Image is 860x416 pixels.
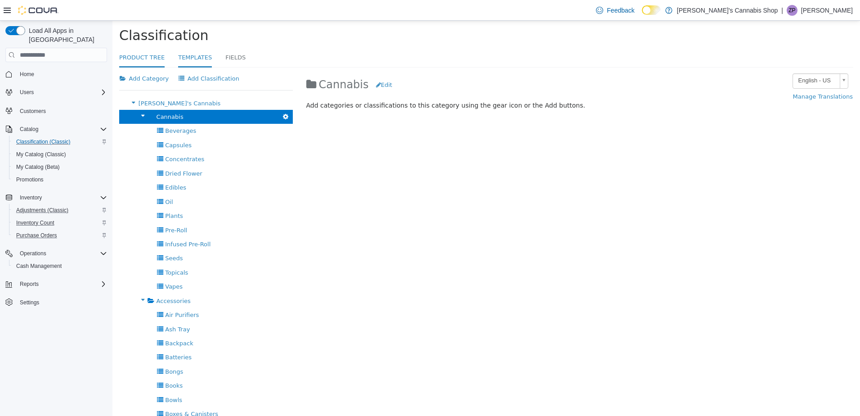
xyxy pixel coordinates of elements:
span: Boxes & Canisters [53,390,106,397]
a: Settings [16,297,43,308]
button: Edit [263,56,285,72]
a: My Catalog (Beta) [13,162,63,172]
p: [PERSON_NAME]'s Cannabis Shop [677,5,778,16]
button: Adjustments (Classic) [9,204,111,217]
a: Templates [66,28,99,47]
span: Cannabis [206,58,256,70]
span: Books [53,362,70,368]
a: Promotions [13,174,47,185]
button: Inventory [2,191,111,204]
p: | [781,5,783,16]
a: Fields [113,28,133,47]
a: Manage Translations [680,68,741,84]
button: Add Classification [61,50,132,66]
span: Catalog [20,126,38,133]
span: Home [20,71,34,78]
span: Inventory Count [16,219,54,226]
span: Topicals [53,249,76,255]
span: Beverages [53,107,84,113]
button: My Catalog (Beta) [9,161,111,173]
span: Inventory [16,192,107,203]
button: Reports [2,278,111,290]
span: Classification (Classic) [16,138,71,145]
span: Capsules [53,121,79,128]
span: Catalog [16,124,107,135]
a: Purchase Orders [13,230,61,241]
img: Cova [18,6,58,15]
span: Reports [16,279,107,289]
span: Home [16,68,107,80]
span: My Catalog (Beta) [16,163,60,171]
a: My Catalog (Classic) [13,149,70,160]
span: Backpack [53,319,81,326]
button: Operations [16,248,50,259]
span: Customers [16,105,107,116]
button: Catalog [16,124,42,135]
span: Cannabis [44,93,71,99]
input: Dark Mode [642,5,661,15]
span: Promotions [16,176,44,183]
button: Users [2,86,111,99]
button: Operations [2,247,111,260]
button: Reports [16,279,42,289]
span: Load All Apps in [GEOGRAPHIC_DATA] [25,26,107,44]
span: My Catalog (Beta) [13,162,107,172]
a: Inventory Count [13,217,58,228]
button: Classification (Classic) [9,136,111,148]
button: Inventory [16,192,45,203]
span: Inventory Count [13,217,107,228]
span: Cash Management [13,261,107,271]
span: Operations [16,248,107,259]
span: Bongs [53,348,71,354]
span: Vapes [53,262,70,269]
span: Purchase Orders [16,232,57,239]
span: My Catalog (Classic) [13,149,107,160]
span: Adjustments (Classic) [16,207,68,214]
span: English - US [681,53,724,67]
span: Classification (Classic) [13,136,107,147]
button: Promotions [9,173,111,186]
button: Users [16,87,37,98]
button: Inventory Count [9,217,111,229]
span: Reports [20,280,39,288]
span: Air Purifiers [53,291,86,298]
button: Cash Management [9,260,111,272]
span: Customers [20,108,46,115]
button: Home [2,68,111,81]
span: Operations [20,250,46,257]
span: Inventory [20,194,42,201]
span: Edibles [53,163,74,170]
span: Seeds [53,234,70,241]
span: Promotions [13,174,107,185]
span: Oil [53,178,60,185]
span: Accessories [44,277,78,284]
span: Adjustments (Classic) [13,205,107,216]
button: Purchase Orders [9,229,111,242]
span: [PERSON_NAME]'s Cannabis [26,79,108,86]
span: Settings [20,299,39,306]
span: Plants [53,192,71,199]
span: Concentrates [53,135,92,142]
span: ZP [788,5,795,16]
button: Customers [2,104,111,117]
button: Catalog [2,123,111,136]
span: My Catalog (Classic) [16,151,66,158]
span: Dried Flower [53,149,90,156]
button: Add Category [7,50,61,66]
span: Users [16,87,107,98]
span: Infused Pre-Roll [53,220,98,227]
a: Adjustments (Classic) [13,205,72,216]
span: Ash Tray [53,305,77,312]
p: [PERSON_NAME] [801,5,853,16]
a: Home [16,69,38,80]
a: Feedback [592,1,638,19]
button: My Catalog (Classic) [9,148,111,161]
a: Customers [16,106,49,117]
span: Pre-Roll [53,206,75,213]
a: English - US [680,53,736,68]
a: Cash Management [13,261,65,271]
button: Settings [2,296,111,309]
span: Feedback [607,6,634,15]
span: Purchase Orders [13,230,107,241]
